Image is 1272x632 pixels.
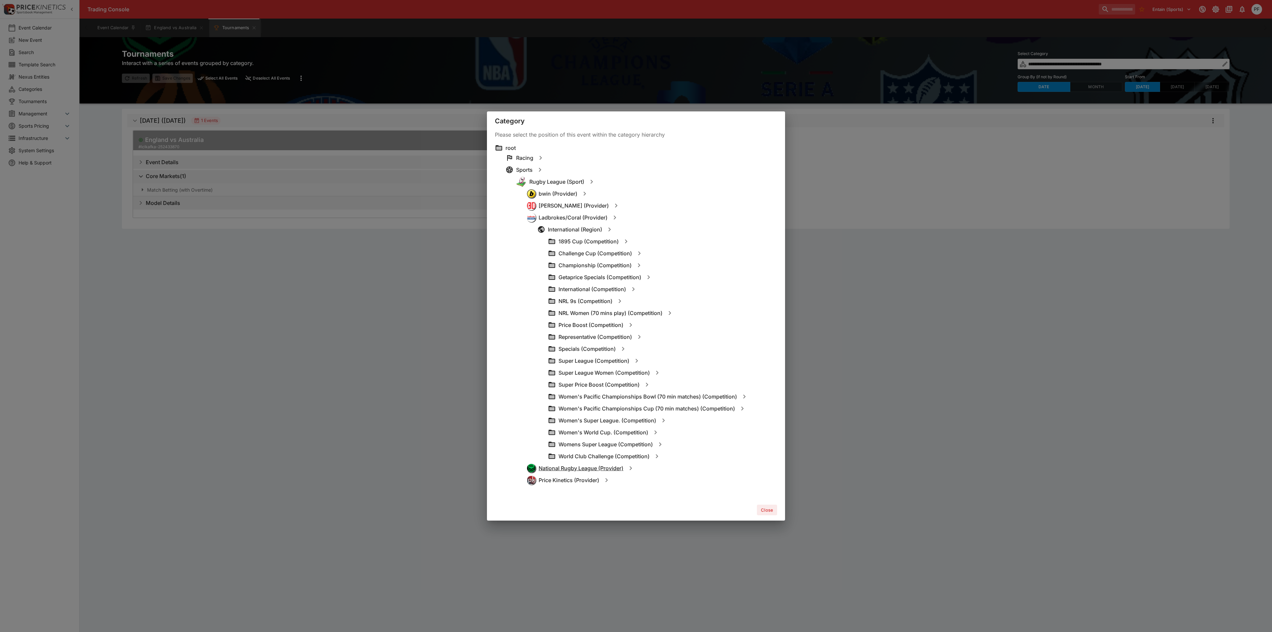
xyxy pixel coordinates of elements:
h6: Specials (Competition) [558,346,616,352]
h6: Championship (Competition) [558,262,632,269]
h6: Ladbrokes/Coral (Provider) [539,214,608,221]
h6: [PERSON_NAME] (Provider) [539,202,609,209]
h6: International (Region) [548,226,602,233]
h6: Price Kinetics (Provider) [539,477,599,484]
h6: Women's Pacific Championships Bowl (70 min matches) (Competition) [558,393,737,400]
h6: root [505,145,516,152]
h6: Women's Super League. (Competition) [558,417,656,424]
h6: NRL 9s (Competition) [558,298,612,305]
h6: bwin (Provider) [539,190,577,197]
h6: Super League (Competition) [558,357,629,364]
div: Price Kinetics [527,475,536,485]
div: Category [487,111,785,131]
div: Champion Data [527,201,536,210]
h6: Challenge Cup (Competition) [558,250,632,257]
h6: Super Price Boost (Competition) [558,381,640,388]
div: bwin [527,189,536,198]
img: pricekinetics.png [527,476,536,484]
img: rugby_league.png [516,176,527,187]
h6: Women's Pacific Championships Cup (70 min matches) (Competition) [558,405,735,412]
h6: 1895 Cup (Competition) [558,238,619,245]
h6: Racing [516,155,533,161]
h6: National Rugby League (Provider) [539,465,623,472]
h6: Representative (Competition) [558,334,632,341]
img: nrl.png [527,464,536,473]
h6: Price Boost (Competition) [558,322,623,329]
h6: Sports [516,166,533,173]
h6: Women's World Cup. (Competition) [558,429,648,436]
h6: World Club Challenge (Competition) [558,453,650,460]
h6: International (Competition) [558,286,626,293]
p: Please select the position of this event within the category hierarchy [495,131,777,139]
img: ladbrokescoral.png [527,215,536,220]
div: National Rugby League [527,464,536,473]
h6: Womens Super League (Competition) [558,441,653,448]
h6: NRL Women (70 mins play) (Competition) [558,310,662,317]
div: Ladbrokes/Coral [527,213,536,222]
button: Close [757,505,777,515]
h6: Super League Women (Competition) [558,369,650,376]
h6: Getaprice Specials (Competition) [558,274,641,281]
h6: Rugby League (Sport) [529,178,584,185]
img: championdata.png [527,201,536,210]
img: bwin.png [527,189,536,198]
